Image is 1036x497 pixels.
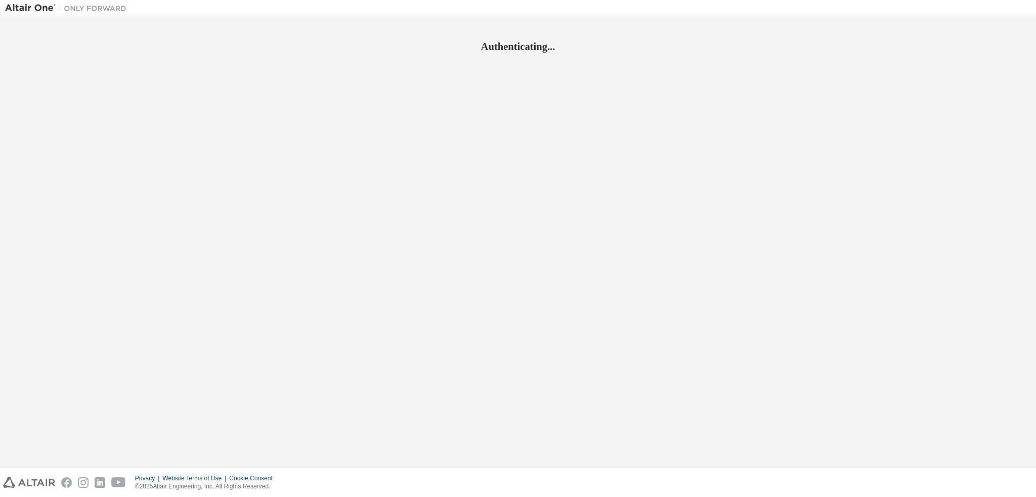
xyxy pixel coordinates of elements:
[61,477,72,488] img: facebook.svg
[135,482,279,491] p: © 2025 Altair Engineering, Inc. All Rights Reserved.
[162,474,229,482] div: Website Terms of Use
[95,477,105,488] img: linkedin.svg
[78,477,89,488] img: instagram.svg
[229,474,278,482] div: Cookie Consent
[3,477,55,488] img: altair_logo.svg
[135,474,162,482] div: Privacy
[5,3,132,13] img: Altair One
[111,477,126,488] img: youtube.svg
[5,40,1031,53] h2: Authenticating...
